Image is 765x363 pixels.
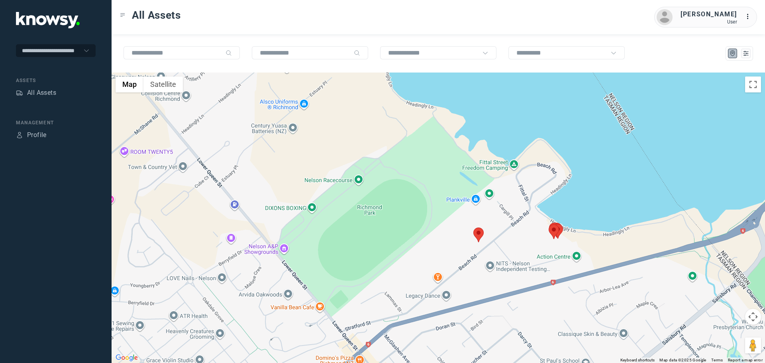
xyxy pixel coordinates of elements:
img: Google [114,353,140,363]
a: AssetsAll Assets [16,88,56,98]
button: Show street map [116,77,143,92]
a: Terms (opens in new tab) [711,358,723,362]
div: : [745,12,755,23]
a: ProfileProfile [16,130,47,140]
div: User [681,19,737,25]
tspan: ... [745,14,753,20]
div: Management [16,119,96,126]
div: Toggle Menu [120,12,126,18]
div: Search [226,50,232,56]
div: Profile [27,130,47,140]
img: avatar.png [657,9,673,25]
div: Assets [16,89,23,96]
button: Show satellite imagery [143,77,183,92]
div: Search [354,50,360,56]
span: Map data ©2025 Google [659,358,706,362]
button: Toggle fullscreen view [745,77,761,92]
div: Map [729,50,736,57]
div: [PERSON_NAME] [681,10,737,19]
div: : [745,12,755,22]
a: Open this area in Google Maps (opens a new window) [114,353,140,363]
button: Keyboard shortcuts [620,357,655,363]
img: Application Logo [16,12,80,28]
div: List [742,50,749,57]
button: Drag Pegman onto the map to open Street View [745,337,761,353]
div: All Assets [27,88,56,98]
button: Map camera controls [745,309,761,325]
span: All Assets [132,8,181,22]
a: Report a map error [728,358,763,362]
div: Profile [16,131,23,139]
div: Assets [16,77,96,84]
